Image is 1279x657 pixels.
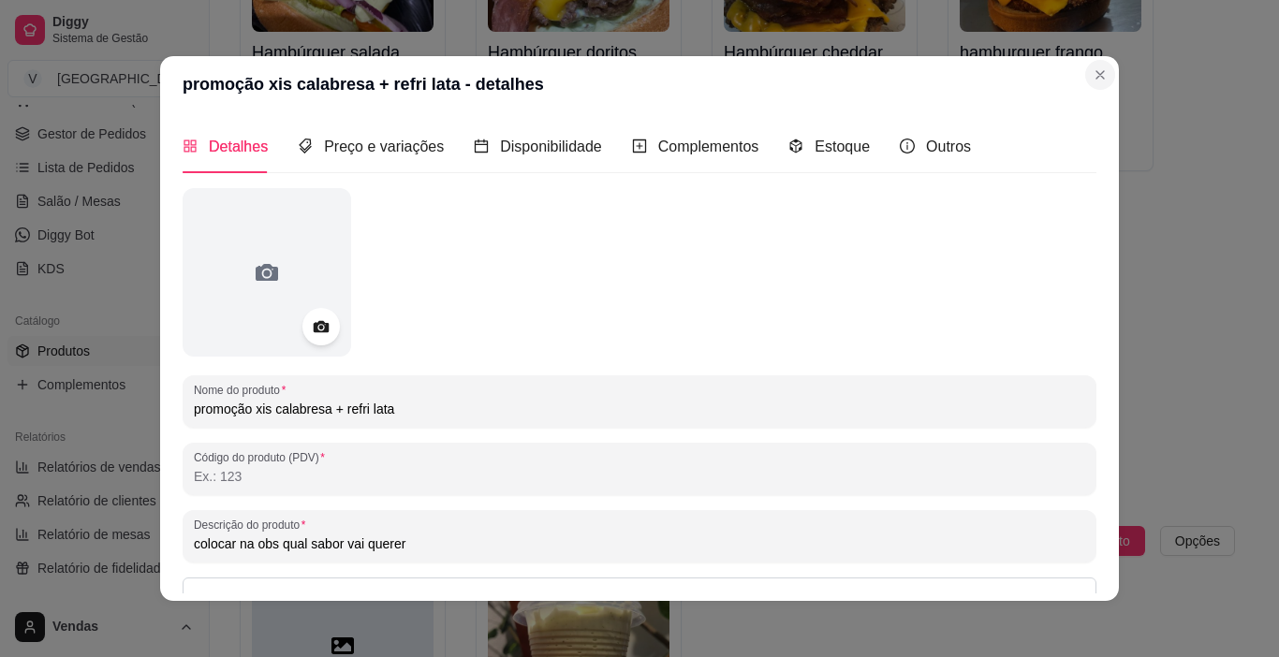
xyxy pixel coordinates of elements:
span: Complementos [658,139,759,154]
span: appstore [183,139,198,153]
input: Nome do produto [194,400,1085,418]
span: Estoque [815,139,870,154]
span: Detalhes [209,139,268,154]
label: Descrição do produto [194,517,312,533]
span: calendar [474,139,489,153]
span: info-circle [900,139,915,153]
span: Preço e variações [324,139,444,154]
header: promoção xis calabresa + refri lata - detalhes [160,56,1119,112]
span: Outros [926,139,971,154]
span: Disponibilidade [500,139,602,154]
label: Código do produto (PDV) [194,449,331,465]
span: code-sandbox [788,139,803,153]
span: plus-square [632,139,647,153]
input: Descrição do produto [194,534,1085,553]
input: Código do produto (PDV) [194,467,1085,486]
label: Nome do produto [194,382,292,398]
button: Close [1085,60,1115,90]
span: tags [298,139,313,153]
